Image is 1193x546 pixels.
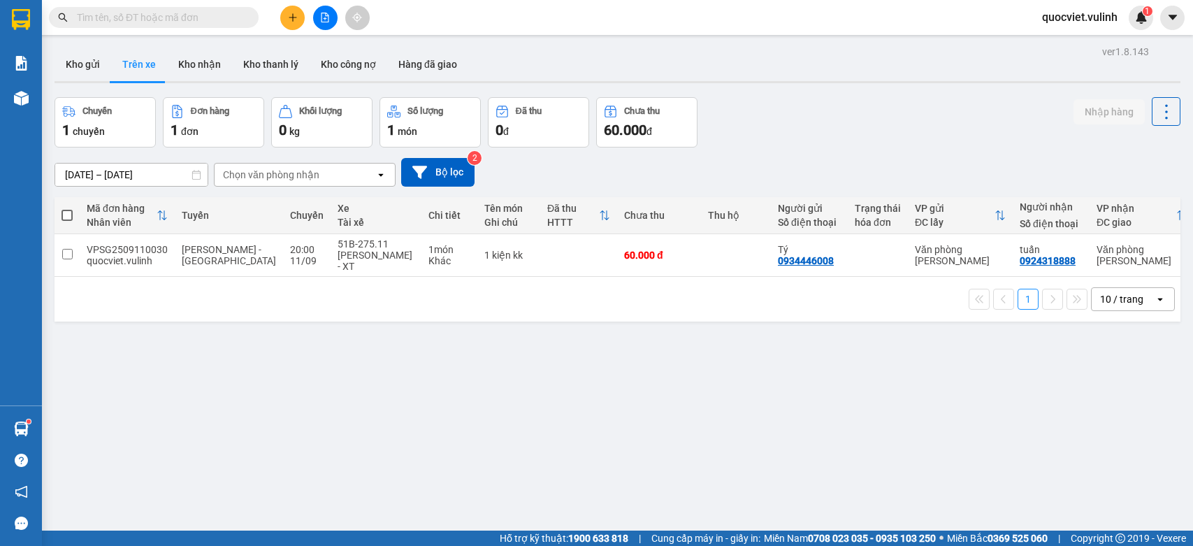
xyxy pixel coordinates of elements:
[320,13,330,22] span: file-add
[778,203,841,214] div: Người gửi
[401,158,475,187] button: Bộ lọc
[988,533,1048,544] strong: 0369 525 060
[181,126,198,137] span: đơn
[778,255,834,266] div: 0934446008
[1155,294,1166,305] svg: open
[624,106,660,116] div: Chưa thu
[1135,11,1148,24] img: icon-new-feature
[484,250,533,261] div: 1 kiện kk
[1145,6,1150,16] span: 1
[484,203,533,214] div: Tên món
[387,48,468,81] button: Hàng đã giao
[651,531,760,546] span: Cung cấp máy in - giấy in:
[596,97,697,148] button: Chưa thu60.000đ
[547,203,599,214] div: Đã thu
[1020,255,1076,266] div: 0924318888
[171,122,178,138] span: 1
[87,217,157,228] div: Nhân viên
[15,485,28,498] span: notification
[82,106,112,116] div: Chuyến
[379,97,481,148] button: Số lượng1món
[516,106,542,116] div: Đã thu
[182,244,276,266] span: [PERSON_NAME] - [GEOGRAPHIC_DATA]
[182,210,276,221] div: Tuyến
[488,97,589,148] button: Đã thu0đ
[271,97,373,148] button: Khối lượng0kg
[764,531,936,546] span: Miền Nam
[639,531,641,546] span: |
[299,106,342,116] div: Khối lượng
[428,255,470,266] div: Khác
[87,203,157,214] div: Mã đơn hàng
[1020,244,1083,255] div: tuấn
[55,97,156,148] button: Chuyến1chuyến
[87,255,168,266] div: quocviet.vulinh
[1100,292,1143,306] div: 10 / trang
[855,203,901,214] div: Trạng thái
[1020,218,1083,229] div: Số điện thoại
[646,126,652,137] span: đ
[14,56,29,71] img: solution-icon
[1020,201,1083,213] div: Người nhận
[313,6,338,30] button: file-add
[778,217,841,228] div: Số điện thoại
[915,203,995,214] div: VP gửi
[1166,11,1179,24] span: caret-down
[290,244,324,255] div: 20:00
[338,217,414,228] div: Tài xế
[547,217,599,228] div: HTTT
[908,197,1013,234] th: Toggle SortBy
[624,250,694,261] div: 60.000 đ
[352,13,362,22] span: aim
[163,97,264,148] button: Đơn hàng1đơn
[375,169,386,180] svg: open
[915,244,1006,266] div: Văn phòng [PERSON_NAME]
[290,210,324,221] div: Chuyến
[289,126,300,137] span: kg
[503,126,509,137] span: đ
[338,203,414,214] div: Xe
[500,531,628,546] span: Hỗ trợ kỹ thuật:
[111,48,167,81] button: Trên xe
[1073,99,1145,124] button: Nhập hàng
[568,533,628,544] strong: 1900 633 818
[708,210,764,221] div: Thu hộ
[191,106,229,116] div: Đơn hàng
[407,106,443,116] div: Số lượng
[1143,6,1152,16] sup: 1
[484,217,533,228] div: Ghi chú
[1115,533,1125,543] span: copyright
[167,48,232,81] button: Kho nhận
[12,9,30,30] img: logo-vxr
[279,122,287,138] span: 0
[27,419,31,424] sup: 1
[398,126,417,137] span: món
[288,13,298,22] span: plus
[428,210,470,221] div: Chi tiết
[428,244,470,255] div: 1 món
[14,422,29,436] img: warehouse-icon
[15,517,28,530] span: message
[55,48,111,81] button: Kho gửi
[778,244,841,255] div: Tý
[540,197,617,234] th: Toggle SortBy
[855,217,901,228] div: hóa đơn
[1097,244,1187,266] div: Văn phòng [PERSON_NAME]
[496,122,503,138] span: 0
[62,122,70,138] span: 1
[338,250,414,272] div: [PERSON_NAME] - XT
[1018,289,1039,310] button: 1
[1031,8,1129,26] span: quocviet.vulinh
[939,536,943,541] span: ⚪️
[604,122,646,138] span: 60.000
[808,533,936,544] strong: 0708 023 035 - 0935 103 250
[1160,6,1185,30] button: caret-down
[624,210,694,221] div: Chưa thu
[58,13,68,22] span: search
[55,164,208,186] input: Select a date range.
[947,531,1048,546] span: Miền Bắc
[14,91,29,106] img: warehouse-icon
[80,197,175,234] th: Toggle SortBy
[1097,217,1176,228] div: ĐC giao
[77,10,242,25] input: Tìm tên, số ĐT hoặc mã đơn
